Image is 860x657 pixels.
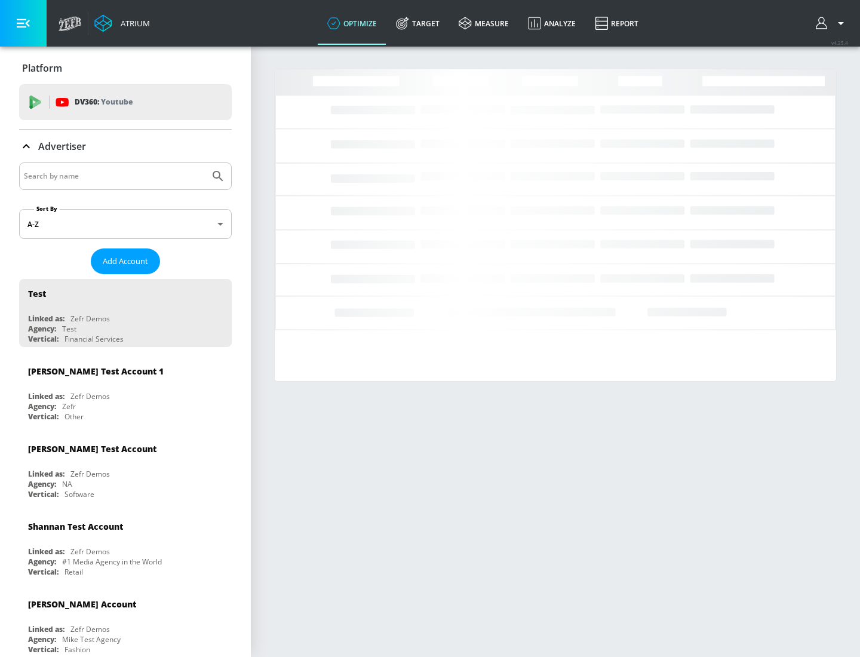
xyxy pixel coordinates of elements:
div: TestLinked as:Zefr DemosAgency:TestVertical:Financial Services [19,279,232,347]
div: Retail [64,567,83,577]
a: Report [585,2,648,45]
div: Linked as: [28,469,64,479]
div: Vertical: [28,412,59,422]
a: optimize [318,2,386,45]
div: A-Z [19,209,232,239]
div: Vertical: [28,644,59,655]
div: Linked as: [28,624,64,634]
div: Shannan Test AccountLinked as:Zefr DemosAgency:#1 Media Agency in the WorldVertical:Retail [19,512,232,580]
div: Linked as: [28,314,64,324]
div: Agency: [28,401,56,412]
div: NA [62,479,72,489]
div: Zefr Demos [70,547,110,557]
div: [PERSON_NAME] Test AccountLinked as:Zefr DemosAgency:NAVertical:Software [19,434,232,502]
div: [PERSON_NAME] Test Account [28,443,156,455]
div: Financial Services [64,334,124,344]
div: Agency: [28,479,56,489]
div: DV360: Youtube [19,84,232,120]
a: measure [449,2,518,45]
div: Vertical: [28,567,59,577]
div: Linked as: [28,391,64,401]
div: Atrium [116,18,150,29]
div: Platform [19,51,232,85]
label: Sort By [34,205,60,213]
p: Platform [22,62,62,75]
div: [PERSON_NAME] Account [28,598,136,610]
div: Vertical: [28,334,59,344]
div: Agency: [28,324,56,334]
span: Add Account [103,254,148,268]
div: Linked as: [28,547,64,557]
div: Zefr Demos [70,469,110,479]
span: v 4.25.4 [831,39,848,46]
div: Vertical: [28,489,59,499]
div: Advertiser [19,130,232,163]
input: Search by name [24,168,205,184]
div: Mike Test Agency [62,634,121,644]
a: Target [386,2,449,45]
div: Other [64,412,84,422]
div: Agency: [28,634,56,644]
button: Add Account [91,248,160,274]
div: Fashion [64,644,90,655]
div: [PERSON_NAME] Test Account 1 [28,366,164,377]
p: Advertiser [38,140,86,153]
a: Atrium [94,14,150,32]
div: Zefr Demos [70,314,110,324]
div: Shannan Test Account [28,521,123,532]
div: Zefr [62,401,76,412]
div: Software [64,489,94,499]
div: Test [62,324,76,334]
p: Youtube [101,96,133,108]
div: Zefr Demos [70,624,110,634]
div: Zefr Demos [70,391,110,401]
a: Analyze [518,2,585,45]
div: Test [28,288,46,299]
div: #1 Media Agency in the World [62,557,162,567]
p: DV360: [75,96,133,109]
div: Agency: [28,557,56,567]
div: [PERSON_NAME] Test Account 1Linked as:Zefr DemosAgency:ZefrVertical:Other [19,357,232,425]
